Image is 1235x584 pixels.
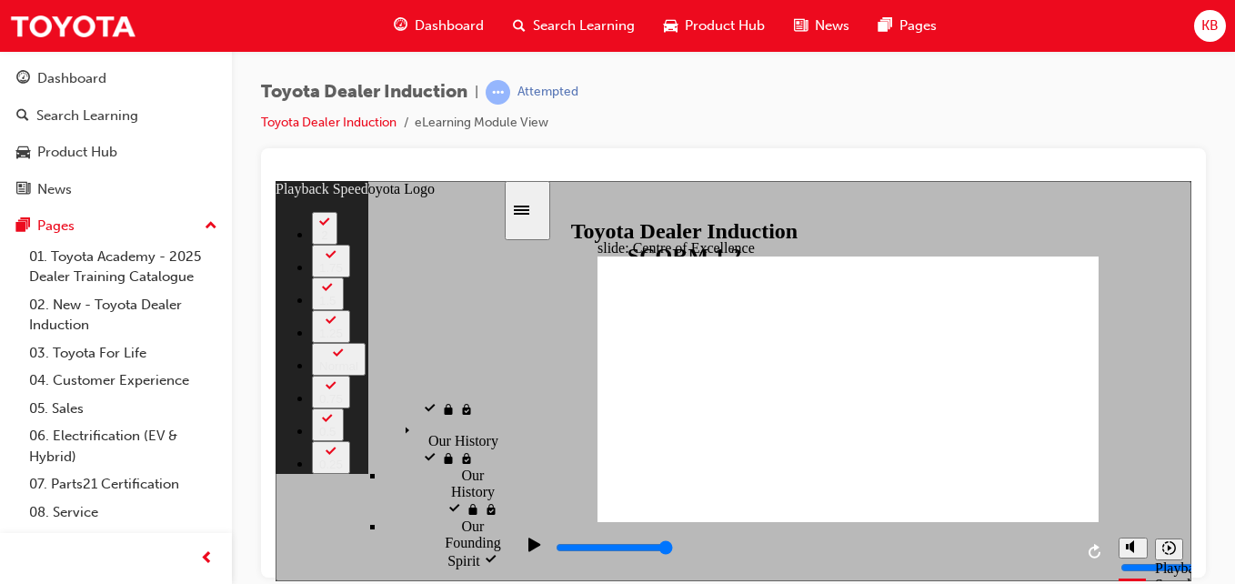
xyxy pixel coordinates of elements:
li: eLearning Module View [415,113,548,134]
span: car-icon [16,145,30,161]
span: visited [172,321,190,337]
a: 02. New - Toyota Dealer Induction [22,291,225,339]
span: News [815,15,849,36]
button: Mute (Ctrl+Alt+M) [843,357,872,378]
span: Toyota Dealer Induction [261,82,467,103]
a: pages-iconPages [864,7,951,45]
div: 0.25 [44,277,67,290]
img: Trak [9,5,136,46]
a: 06. Electrification (EV & Hybrid) [22,422,225,470]
span: Our Founding Spirit [169,337,225,388]
span: locked [166,221,184,237]
div: 1.5 [44,113,61,126]
span: visited, locked [184,221,198,237]
span: locked [166,270,184,286]
button: 0.75 [36,195,75,227]
a: 05. Sales [22,395,225,423]
button: 1.25 [36,129,75,162]
span: Pages [899,15,937,36]
span: learningRecordVerb_ATTEMPT-icon [486,80,510,105]
div: Playback Speed [879,379,907,412]
button: Play (Ctrl+Alt+P) [238,356,269,387]
button: Pages [7,209,225,243]
div: 0.5 [44,244,61,257]
span: visited [147,270,166,286]
div: misc controls [834,341,907,400]
span: news-icon [16,182,30,198]
button: Replay (Ctrl+Alt+R) [807,357,834,385]
a: Dashboard [7,62,225,96]
a: 07. Parts21 Certification [22,470,225,498]
div: Pages [37,216,75,237]
a: search-iconSearch Learning [498,7,649,45]
button: 0.25 [36,260,75,293]
button: 2 [36,31,62,64]
span: Our History [176,287,219,318]
button: Playback speed [879,357,908,379]
a: car-iconProduct Hub [649,7,779,45]
button: Normal [36,162,90,195]
a: Toyota Dealer Induction [261,115,397,130]
span: search-icon [513,15,526,37]
div: 2 [44,47,55,61]
a: guage-iconDashboard [379,7,498,45]
span: news-icon [794,15,808,37]
a: 03. Toyota For Life [22,339,225,368]
div: 1.25 [44,146,67,159]
a: Search Learning [7,99,225,133]
span: pages-icon [16,218,30,235]
div: playback controls [238,341,834,400]
div: 1.75 [44,80,67,94]
a: news-iconNews [779,7,864,45]
input: volume [845,379,962,394]
button: KB [1194,10,1226,42]
span: visited [147,221,166,237]
div: Search Learning [36,106,138,126]
div: Our History [109,287,227,337]
button: 1.5 [36,96,68,129]
span: locked [181,388,199,404]
span: Search Learning [533,15,635,36]
input: slide progress [280,359,397,374]
span: guage-icon [394,15,407,37]
a: 08. Service [22,498,225,527]
span: visited, locked [184,270,198,286]
span: search-icon [16,108,29,125]
div: Dashboard [37,68,106,89]
div: Our History [73,237,227,287]
span: prev-icon [200,548,214,570]
div: News [37,179,72,200]
span: up-icon [205,215,217,238]
span: guage-icon [16,71,30,87]
a: 01. Toyota Academy - 2025 Dealer Training Catalogue [22,243,225,291]
a: Product Hub [7,136,225,169]
span: car-icon [664,15,678,37]
div: 0.75 [44,211,67,225]
span: KB [1201,15,1219,36]
div: Attempted [517,84,578,101]
button: DashboardSearch LearningProduct HubNews [7,58,225,209]
span: pages-icon [879,15,892,37]
a: 09. Technical Training [22,526,225,554]
div: Product Hub [37,142,117,163]
button: 0.5 [36,227,68,260]
a: News [7,173,225,206]
div: Our Founding Spirit [109,337,227,405]
button: 1.75 [36,64,75,96]
span: Dashboard [415,15,484,36]
span: Product Hub [685,15,765,36]
div: Normal [44,178,83,192]
a: 04. Customer Experience [22,367,225,395]
span: | [475,82,478,103]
